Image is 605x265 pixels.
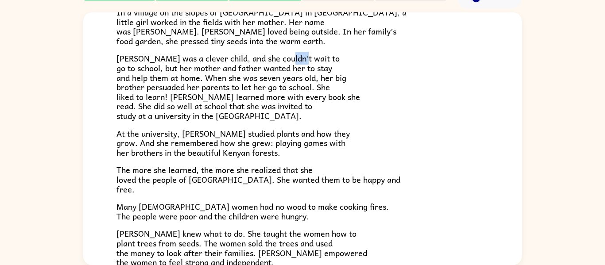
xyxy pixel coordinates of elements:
[116,52,360,122] span: [PERSON_NAME] was a clever child, and she couldn’t wait to go to school, but her mother and fathe...
[116,127,350,159] span: At the university, [PERSON_NAME] studied plants and how they grow. And she remembered how she gre...
[116,163,400,195] span: The more she learned, the more she realized that she loved the people of [GEOGRAPHIC_DATA]. She w...
[116,200,389,223] span: Many [DEMOGRAPHIC_DATA] women had no wood to make cooking fires. The people were poor and the chi...
[116,6,407,47] span: In a village on the slopes of [GEOGRAPHIC_DATA] in [GEOGRAPHIC_DATA], a little girl worked in the...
